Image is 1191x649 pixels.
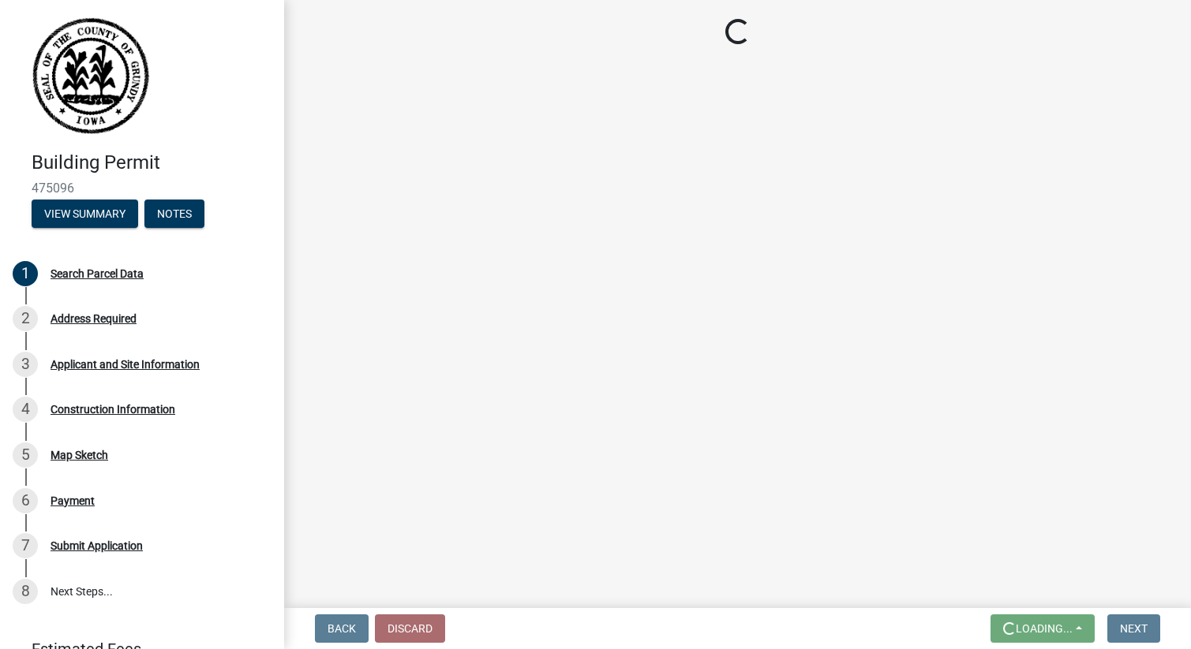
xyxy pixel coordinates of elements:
[157,91,170,104] img: tab_keywords_by_traffic_grey.svg
[44,25,77,38] div: v 4.0.25
[1120,622,1148,635] span: Next
[375,614,445,643] button: Discard
[25,41,38,54] img: website_grey.svg
[1107,614,1160,643] button: Next
[1016,622,1073,635] span: Loading...
[991,614,1095,643] button: Loading...
[174,93,266,103] div: Keywords by Traffic
[13,488,38,513] div: 6
[51,359,200,370] div: Applicant and Site Information
[32,181,253,196] span: 475096
[32,17,150,135] img: Grundy County, Iowa
[144,208,204,221] wm-modal-confirm: Notes
[51,268,144,279] div: Search Parcel Data
[13,306,38,331] div: 2
[328,622,356,635] span: Back
[144,200,204,228] button: Notes
[51,540,143,551] div: Submit Application
[43,91,55,104] img: tab_domain_overview_orange.svg
[13,397,38,422] div: 4
[51,404,175,415] div: Construction Information
[13,533,38,558] div: 7
[41,41,174,54] div: Domain: [DOMAIN_NAME]
[13,261,38,286] div: 1
[13,442,38,468] div: 5
[13,352,38,377] div: 3
[32,151,272,174] h4: Building Permit
[25,25,38,38] img: logo_orange.svg
[32,200,138,228] button: View Summary
[32,208,138,221] wm-modal-confirm: Summary
[60,93,141,103] div: Domain Overview
[13,579,38,604] div: 8
[315,614,369,643] button: Back
[51,449,108,461] div: Map Sketch
[51,495,95,506] div: Payment
[51,313,137,324] div: Address Required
